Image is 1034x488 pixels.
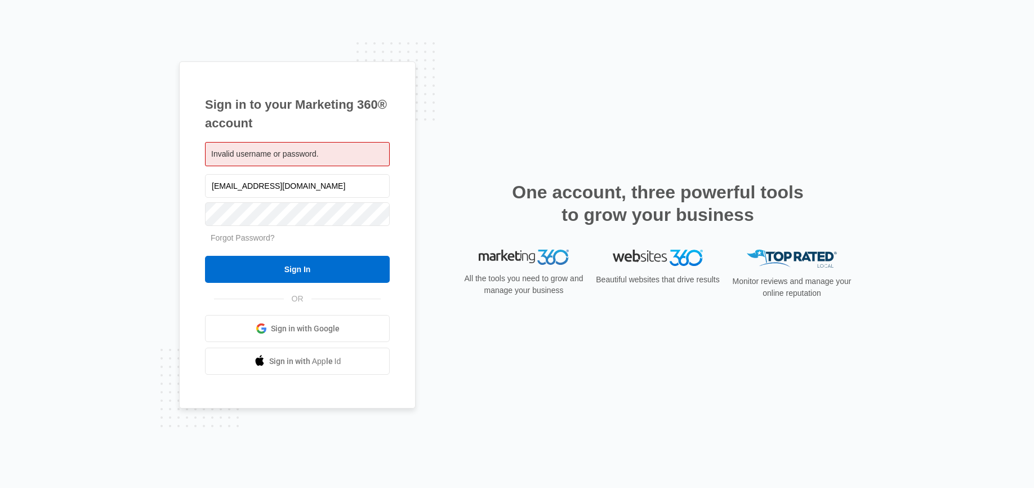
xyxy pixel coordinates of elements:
[205,256,390,283] input: Sign In
[613,250,703,266] img: Websites 360
[461,273,587,296] p: All the tools you need to grow and manage your business
[205,95,390,132] h1: Sign in to your Marketing 360® account
[284,293,311,305] span: OR
[205,174,390,198] input: Email
[211,233,275,242] a: Forgot Password?
[747,250,837,268] img: Top Rated Local
[271,323,340,335] span: Sign in with Google
[205,315,390,342] a: Sign in with Google
[269,356,341,367] span: Sign in with Apple Id
[211,149,319,158] span: Invalid username or password.
[205,348,390,375] a: Sign in with Apple Id
[595,274,721,286] p: Beautiful websites that drive results
[509,181,807,226] h2: One account, three powerful tools to grow your business
[729,276,855,299] p: Monitor reviews and manage your online reputation
[479,250,569,265] img: Marketing 360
